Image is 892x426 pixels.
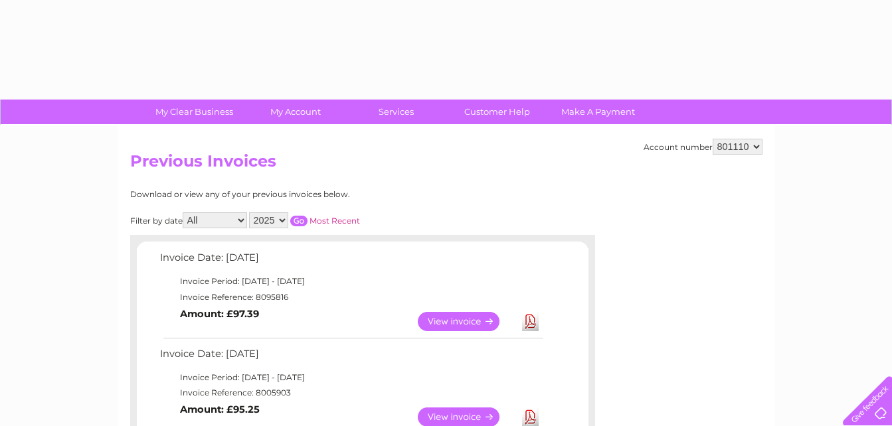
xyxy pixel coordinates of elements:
td: Invoice Date: [DATE] [157,249,545,273]
a: Download [522,312,539,331]
div: Account number [644,139,762,155]
div: Filter by date [130,212,479,228]
td: Invoice Date: [DATE] [157,345,545,370]
a: Make A Payment [543,100,653,124]
a: Most Recent [310,216,360,226]
td: Invoice Reference: 8095816 [157,289,545,305]
h2: Previous Invoices [130,152,762,177]
td: Invoice Period: [DATE] - [DATE] [157,370,545,386]
b: Amount: £97.39 [180,308,259,320]
a: View [418,312,515,331]
div: Download or view any of your previous invoices below. [130,190,479,199]
td: Invoice Reference: 8005903 [157,385,545,401]
a: Services [341,100,451,124]
a: My Account [240,100,350,124]
td: Invoice Period: [DATE] - [DATE] [157,273,545,289]
a: Customer Help [442,100,552,124]
b: Amount: £95.25 [180,403,260,415]
a: My Clear Business [139,100,249,124]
